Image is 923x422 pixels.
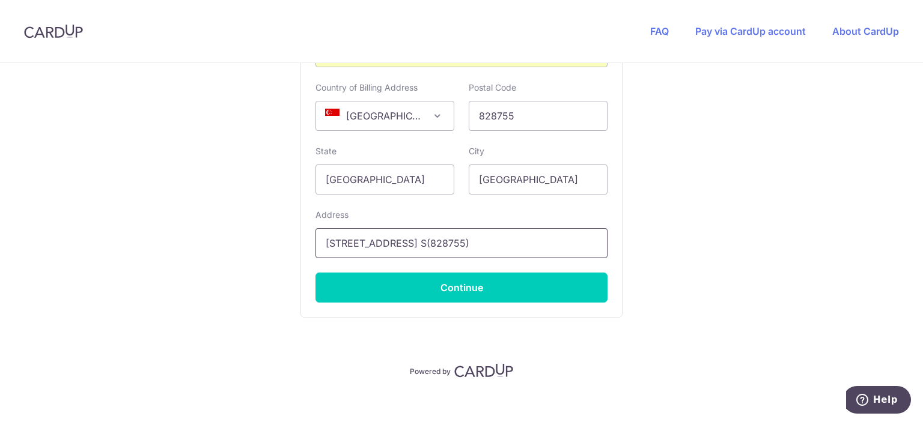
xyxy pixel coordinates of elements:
a: FAQ [650,25,669,37]
label: State [315,145,337,157]
img: CardUp [24,24,83,38]
span: Singapore [315,101,454,131]
input: Example 123456 [469,101,608,131]
a: About CardUp [832,25,899,37]
label: Postal Code [469,82,516,94]
span: Singapore [316,101,454,130]
iframe: Opens a widget where you can find more information [846,386,911,416]
img: CardUp [454,363,513,378]
a: Pay via CardUp account [695,25,806,37]
p: Powered by [410,364,451,376]
label: Address [315,209,349,221]
button: Continue [315,273,608,303]
label: Country of Billing Address [315,82,418,94]
label: City [469,145,484,157]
